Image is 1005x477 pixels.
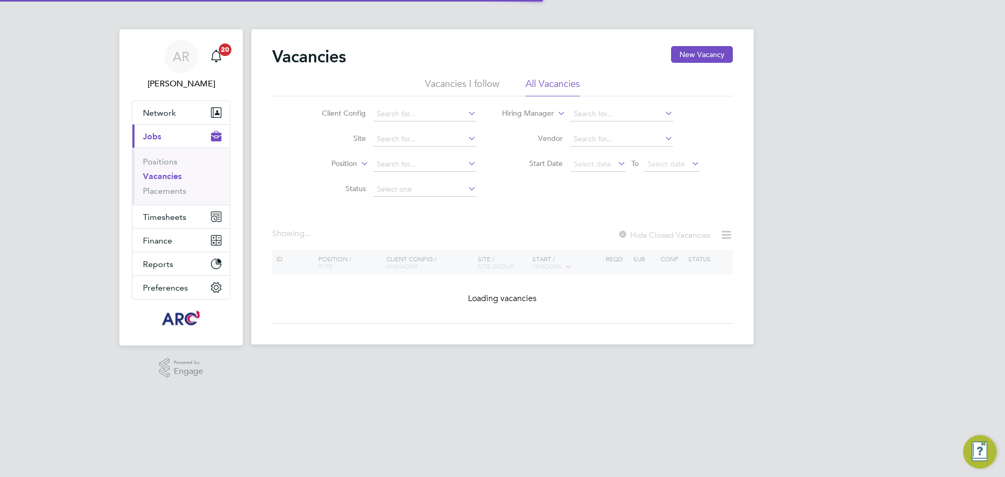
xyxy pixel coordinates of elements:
[574,159,611,169] span: Select date
[628,157,642,170] span: To
[143,283,188,293] span: Preferences
[132,148,230,205] div: Jobs
[143,171,182,181] a: Vacancies
[272,228,313,239] div: Showing
[143,236,172,246] span: Finance
[306,184,366,193] label: Status
[963,435,997,469] button: Engage Resource Center
[526,77,580,96] li: All Vacancies
[132,276,230,299] button: Preferences
[297,159,357,169] label: Position
[132,125,230,148] button: Jobs
[173,50,189,63] span: AR
[132,40,230,90] a: AR[PERSON_NAME]
[160,310,203,327] img: arcgroup-logo-retina.png
[647,159,685,169] span: Select date
[143,212,186,222] span: Timesheets
[143,157,177,167] a: Positions
[502,134,563,143] label: Vendor
[143,131,161,141] span: Jobs
[119,29,243,346] nav: Main navigation
[618,230,710,240] label: Hide Closed Vacancies
[174,367,203,376] span: Engage
[143,108,176,118] span: Network
[425,77,499,96] li: Vacancies I follow
[219,43,231,56] span: 20
[132,77,230,90] span: Abbie Ross
[570,132,673,147] input: Search for...
[174,358,203,367] span: Powered by
[159,358,204,378] a: Powered byEngage
[373,132,476,147] input: Search for...
[272,46,346,67] h2: Vacancies
[143,259,173,269] span: Reports
[570,107,673,121] input: Search for...
[305,228,311,239] span: ...
[306,108,366,118] label: Client Config
[373,157,476,172] input: Search for...
[494,108,554,119] label: Hiring Manager
[373,182,476,197] input: Select one
[132,310,230,327] a: Go to home page
[132,205,230,228] button: Timesheets
[306,134,366,143] label: Site
[132,252,230,275] button: Reports
[671,46,733,63] button: New Vacancy
[373,107,476,121] input: Search for...
[502,159,563,168] label: Start Date
[132,101,230,124] button: Network
[132,229,230,252] button: Finance
[206,40,227,73] a: 20
[143,186,186,196] a: Placements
